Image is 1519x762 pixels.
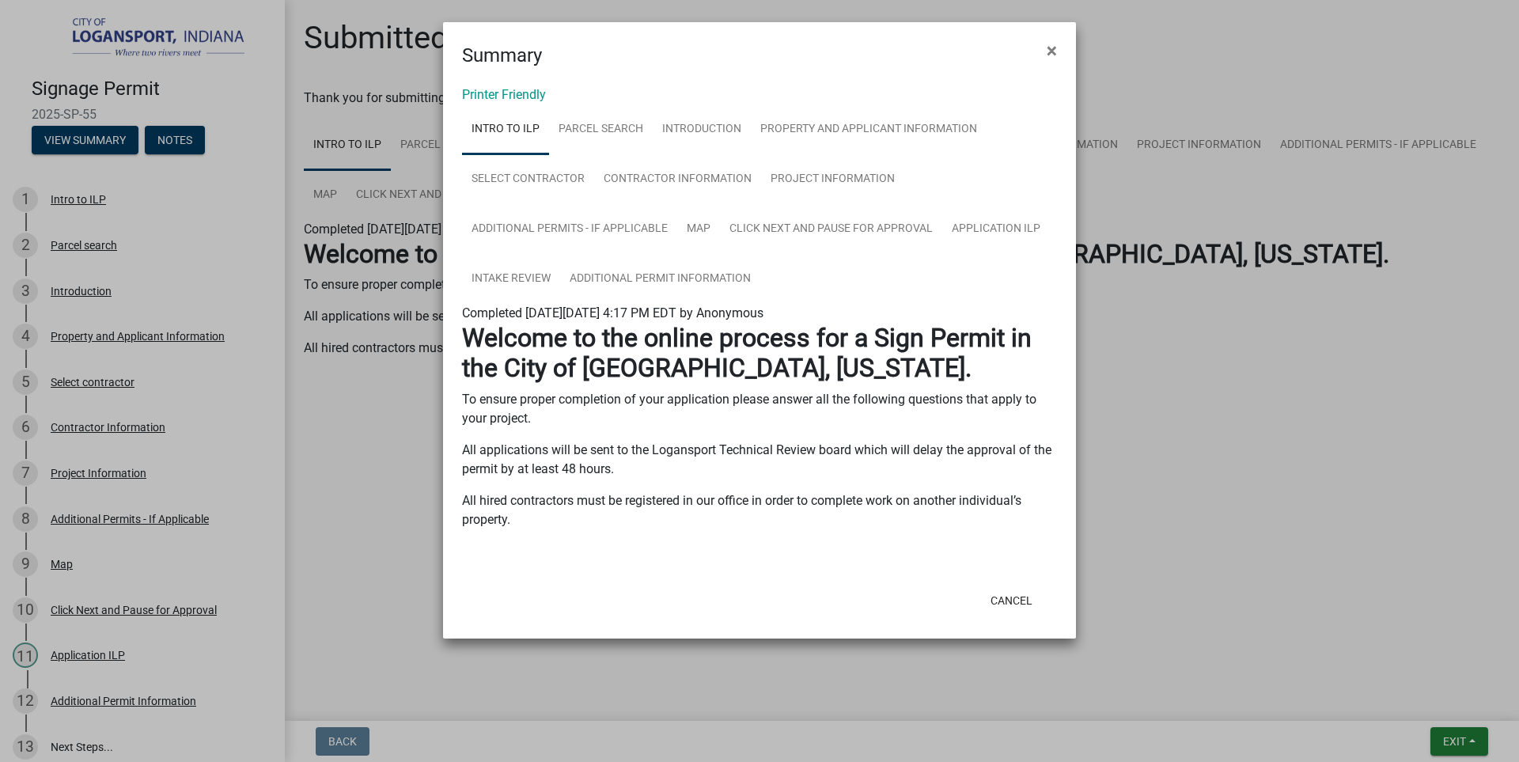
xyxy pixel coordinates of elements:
[462,204,677,255] a: Additional Permits - If Applicable
[560,254,760,305] a: Additional Permit Information
[677,204,720,255] a: Map
[549,104,653,155] a: Parcel search
[462,41,542,70] h4: Summary
[594,154,761,205] a: Contractor Information
[462,154,594,205] a: Select contractor
[462,254,560,305] a: Intake Review
[462,323,1032,383] strong: Welcome to the online process for a Sign Permit in the City of [GEOGRAPHIC_DATA], [US_STATE].
[462,305,763,320] span: Completed [DATE][DATE] 4:17 PM EDT by Anonymous
[462,441,1057,479] p: All applications will be sent to the Logansport Technical Review board which will delay the appro...
[1047,40,1057,62] span: ×
[462,390,1057,428] p: To ensure proper completion of your application please answer all the following questions that ap...
[978,586,1045,615] button: Cancel
[720,204,942,255] a: Click Next and Pause for Approval
[653,104,751,155] a: Introduction
[751,104,987,155] a: Property and Applicant Information
[462,491,1057,529] p: All hired contractors must be registered in our office in order to complete work on another indiv...
[942,204,1050,255] a: Application ILP
[761,154,904,205] a: Project Information
[462,87,546,102] a: Printer Friendly
[1034,28,1070,73] button: Close
[462,104,549,155] a: Intro to ILP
